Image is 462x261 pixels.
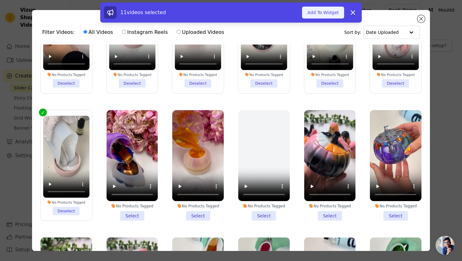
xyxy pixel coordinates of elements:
[372,72,419,77] div: No Products Tagged
[436,236,454,255] div: Open chat
[109,72,155,77] div: No Products Tagged
[344,26,420,39] div: Sort by:
[241,72,287,77] div: No Products Tagged
[83,28,113,36] label: All Videos
[172,204,224,209] div: No Products Tagged
[176,28,224,36] label: Uploaded Videos
[120,9,166,15] span: 11 videos selected
[238,204,290,209] div: No Products Tagged
[307,72,353,77] div: No Products Tagged
[175,72,221,77] div: No Products Tagged
[304,204,356,209] div: No Products Tagged
[370,204,421,209] div: No Products Tagged
[122,28,168,36] label: Instagram Reels
[43,200,89,204] div: No Products Tagged
[302,7,344,19] button: Add To Widget
[107,204,158,209] div: No Products Tagged
[43,72,89,77] div: No Products Tagged
[42,25,228,40] div: Filter Videos:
